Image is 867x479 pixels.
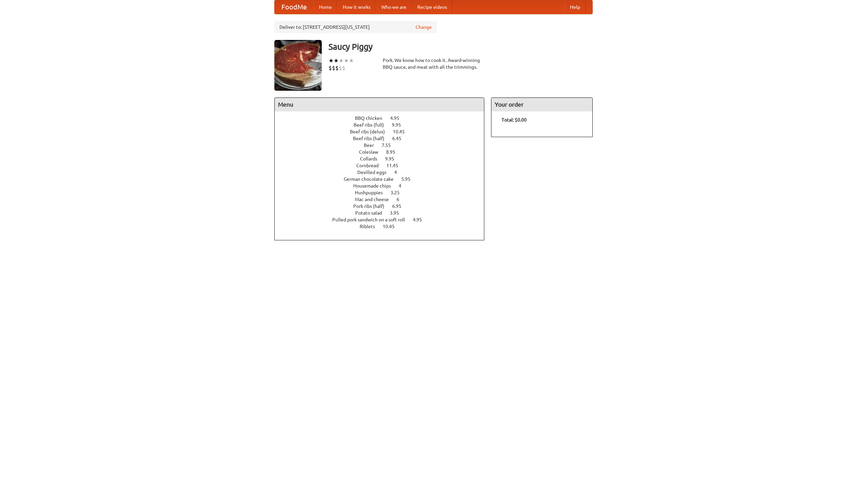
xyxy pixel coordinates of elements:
span: 9.95 [392,122,408,128]
a: Recipe videos [412,0,452,14]
a: Housemade chips 4 [353,183,414,189]
span: 6.45 [392,136,408,141]
b: Total: $0.00 [502,117,527,123]
span: Riblets [360,224,382,229]
li: $ [332,64,335,72]
span: 4.95 [390,115,406,121]
span: Beef ribs (delux) [350,129,392,134]
span: Devilled eggs [357,170,393,175]
li: $ [329,64,332,72]
span: 10.45 [393,129,411,134]
li: $ [335,64,339,72]
span: Housemade chips [353,183,398,189]
span: 3.25 [390,190,406,195]
div: Deliver to: [STREET_ADDRESS][US_STATE] [274,21,437,33]
li: $ [342,64,345,72]
li: $ [339,64,342,72]
span: Coleslaw [359,149,385,155]
a: Pulled pork sandwich on a soft roll 4.95 [332,217,435,222]
li: ★ [349,57,354,64]
a: Mac and cheese 6 [355,197,412,202]
a: Coleslaw 8.95 [359,149,408,155]
a: Potato salad 3.95 [355,210,411,216]
span: 10.45 [383,224,401,229]
span: 6 [397,197,406,202]
img: angular.jpg [274,40,322,91]
a: FoodMe [275,0,314,14]
a: How it works [337,0,376,14]
span: Beer [364,143,381,148]
a: Home [314,0,337,14]
span: Pulled pork sandwich on a soft roll [332,217,412,222]
a: Beer 7.55 [364,143,403,148]
span: Potato salad [355,210,389,216]
a: Help [565,0,586,14]
h4: Menu [275,98,484,111]
h3: Saucy Piggy [329,40,593,53]
a: Hushpuppies 3.25 [355,190,412,195]
a: Cornbread 11.45 [356,163,411,168]
span: 5.95 [401,176,417,182]
span: Beef ribs (half) [353,136,391,141]
li: ★ [334,57,339,64]
span: 4.95 [413,217,429,222]
div: Pork. We know how to cook it. Award-winning BBQ sauce, and meat with all the trimmings. [383,57,484,70]
a: Devilled eggs 4 [357,170,409,175]
a: German chocolate cake 5.95 [344,176,423,182]
span: 11.45 [386,163,405,168]
a: Who we are [376,0,412,14]
a: Pork ribs (half) 6.95 [353,203,414,209]
span: Beef ribs (full) [354,122,391,128]
span: Cornbread [356,163,385,168]
li: ★ [339,57,344,64]
span: 4 [394,170,404,175]
a: Change [416,24,432,30]
h4: Your order [491,98,592,111]
a: Riblets 10.45 [360,224,407,229]
a: BBQ chicken 4.95 [355,115,412,121]
a: Collards 9.95 [360,156,407,161]
span: 6.95 [392,203,408,209]
a: Beef ribs (half) 6.45 [353,136,414,141]
span: 9.95 [385,156,401,161]
li: ★ [344,57,349,64]
li: ★ [329,57,334,64]
span: 4 [399,183,408,189]
span: 8.95 [386,149,402,155]
span: 7.55 [382,143,398,148]
span: Collards [360,156,384,161]
a: Beef ribs (full) 9.95 [354,122,414,128]
span: German chocolate cake [344,176,400,182]
span: Mac and cheese [355,197,396,202]
span: Pork ribs (half) [353,203,391,209]
span: Hushpuppies [355,190,389,195]
span: BBQ chicken [355,115,389,121]
span: 3.95 [390,210,406,216]
a: Beef ribs (delux) 10.45 [350,129,417,134]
